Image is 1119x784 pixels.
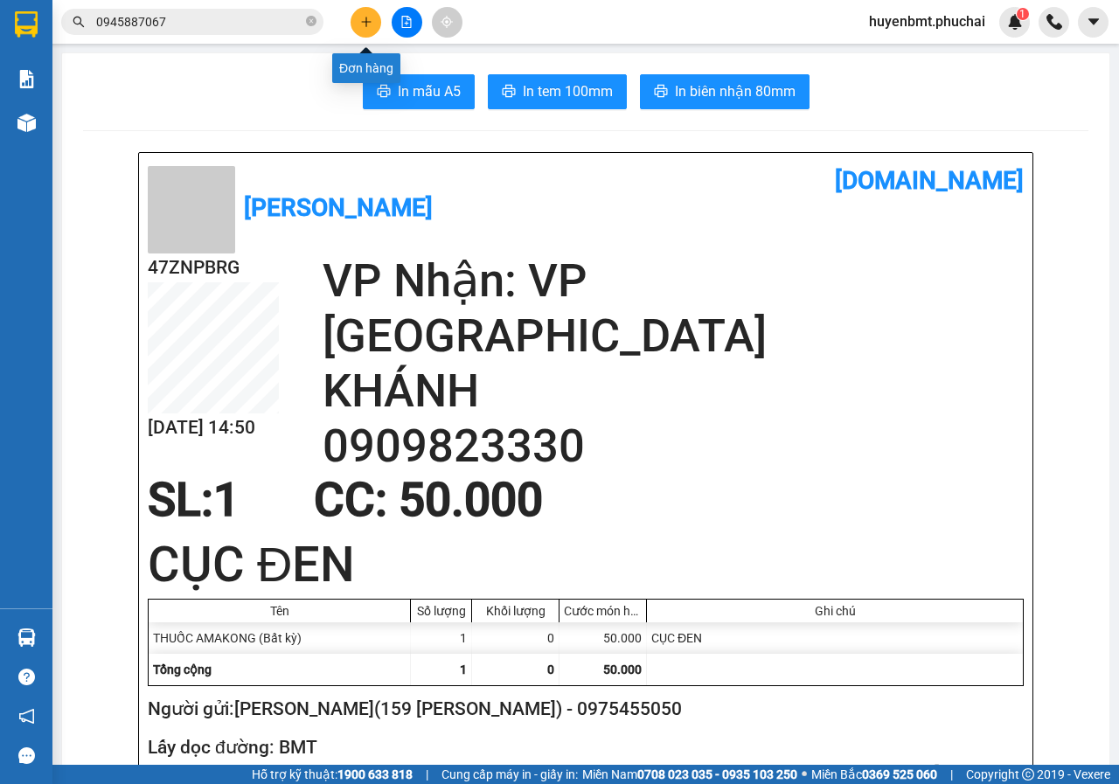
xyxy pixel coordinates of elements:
span: aim [441,16,453,28]
img: solution-icon [17,70,36,88]
div: 0 [472,622,559,654]
h2: 0909823330 [323,419,1024,474]
button: printerIn mẫu A5 [363,74,475,109]
h2: 47ZNPBRG [148,253,279,282]
span: Tổng cộng [153,663,212,676]
span: In tem 100mm [523,80,613,102]
div: Cước món hàng [564,604,642,618]
button: printerIn biên nhận 80mm [640,74,810,109]
img: icon-new-feature [1007,14,1023,30]
span: In mẫu A5 [398,80,461,102]
span: 1 [460,663,467,676]
span: notification [18,708,35,725]
h2: Lấy dọc đường: BMT [148,733,1017,762]
span: question-circle [18,669,35,685]
span: Miền Bắc [811,765,937,784]
span: 0 [547,663,554,676]
div: 50.000 [559,622,647,654]
button: caret-down [1078,7,1109,38]
span: | [426,765,428,784]
div: THUỐC AMAKONG (Bất kỳ) [149,622,411,654]
button: plus [351,7,381,38]
img: phone-icon [1046,14,1062,30]
h2: VP Nhận: VP [GEOGRAPHIC_DATA] [323,253,1024,364]
span: printer [654,84,668,101]
div: Tên [153,604,406,618]
strong: 1900 633 818 [337,767,413,781]
input: Tìm tên, số ĐT hoặc mã đơn [96,12,302,31]
h2: [DATE] 14:50 [148,413,279,442]
div: CC : 50.000 [303,474,553,526]
button: aim [432,7,462,38]
span: SL: [148,473,213,527]
span: printer [502,84,516,101]
span: caret-down [1086,14,1102,30]
span: huyenbmt.phuchai [855,10,999,32]
span: printer [377,84,391,101]
span: file-add [400,16,413,28]
div: CỤC ĐEN [647,622,1023,654]
span: Hỗ trợ kỹ thuật: [252,765,413,784]
span: Cung cấp máy in - giấy in: [441,765,578,784]
span: 1 [1019,8,1025,20]
span: 1 [213,473,240,527]
span: plus [360,16,372,28]
div: Số lượng [415,604,467,618]
span: message [18,747,35,764]
h2: KHÁNH [323,364,1024,419]
span: | [950,765,953,784]
h2: Người gửi: [PERSON_NAME](159 [PERSON_NAME]) - 0975455050 [148,695,1017,724]
span: Miền Nam [582,765,797,784]
span: close-circle [306,16,316,26]
span: copyright [1022,768,1034,781]
b: [PERSON_NAME] [244,193,433,222]
span: close-circle [306,14,316,31]
div: Ghi chú [651,604,1018,618]
span: 50.000 [603,663,642,676]
button: file-add [392,7,422,38]
div: Đơn hàng [332,53,400,83]
span: ⚪️ [802,771,807,778]
img: warehouse-icon [17,628,36,647]
img: warehouse-icon [17,114,36,132]
button: printerIn tem 100mm [488,74,627,109]
strong: 0369 525 060 [862,767,937,781]
div: 1 [411,622,472,654]
span: In biên nhận 80mm [675,80,796,102]
sup: 1 [1017,8,1029,20]
span: search [73,16,85,28]
b: [DOMAIN_NAME] [835,166,1024,195]
h1: CỤC ĐEN [148,531,1024,599]
strong: 0708 023 035 - 0935 103 250 [637,767,797,781]
div: Khối lượng [476,604,554,618]
img: logo-vxr [15,11,38,38]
